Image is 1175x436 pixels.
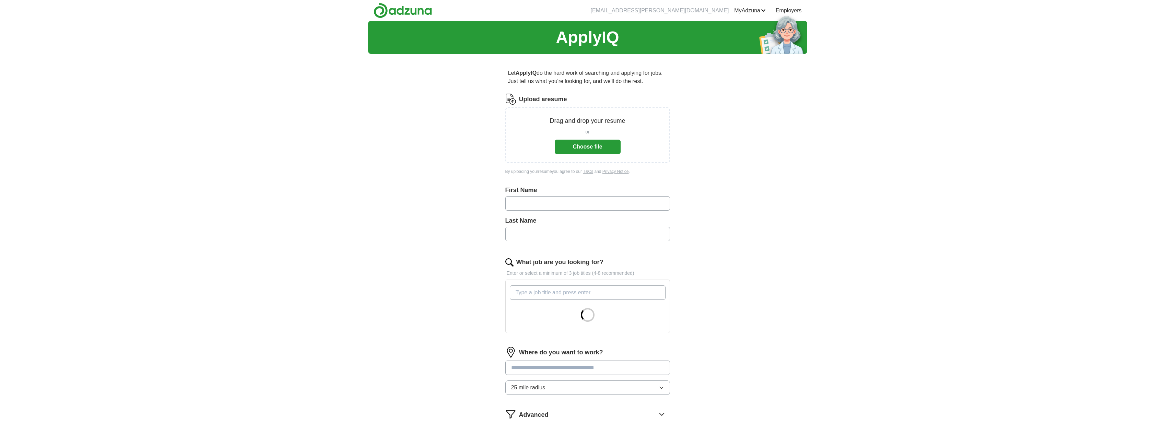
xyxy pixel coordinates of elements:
[516,258,603,267] label: What job are you looking for?
[505,94,516,105] img: CV Icon
[505,347,516,358] img: location.png
[505,270,670,277] p: Enter or select a minimum of 3 job titles (4-8 recommended)
[555,140,621,154] button: Choose file
[519,410,549,420] span: Advanced
[602,169,629,174] a: Privacy Notice
[505,380,670,395] button: 25 mile radius
[516,70,537,76] strong: ApplyIQ
[505,258,514,267] img: search.png
[519,95,567,104] label: Upload a resume
[776,7,802,15] a: Employers
[374,3,432,18] img: Adzuna logo
[505,168,670,175] div: By uploading your resume you agree to our and .
[734,7,766,15] a: MyAdzuna
[505,409,516,420] img: filter
[505,216,670,225] label: Last Name
[585,128,589,135] span: or
[505,186,670,195] label: First Name
[519,348,603,357] label: Where do you want to work?
[583,169,593,174] a: T&Cs
[550,116,625,126] p: Drag and drop your resume
[511,384,545,392] span: 25 mile radius
[505,66,670,88] p: Let do the hard work of searching and applying for jobs. Just tell us what you're looking for, an...
[591,7,729,15] li: [EMAIL_ADDRESS][PERSON_NAME][DOMAIN_NAME]
[556,25,619,50] h1: ApplyIQ
[510,285,666,300] input: Type a job title and press enter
